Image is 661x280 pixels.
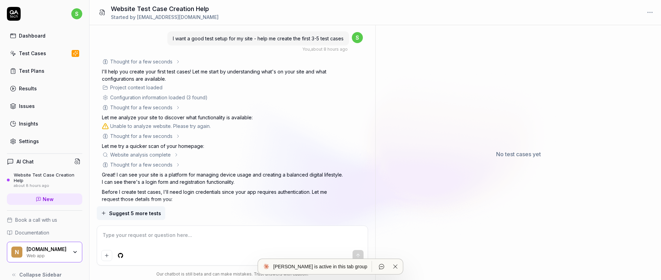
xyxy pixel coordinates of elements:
[7,134,82,148] a: Settings
[102,114,343,121] p: Let me analyze your site to discover what functionality is available:
[43,196,54,203] span: New
[102,171,343,186] p: Great! I can see your site is a platform for managing device usage and creating a balanced digita...
[111,4,219,13] h1: Website Test Case Creation Help
[15,216,57,223] span: Book a call with us
[302,46,348,52] div: , about 8 hours ago
[110,122,211,130] div: Unable to analyze website. Please try again.
[19,102,35,110] div: Issues
[137,14,219,20] span: [EMAIL_ADDRESS][DOMAIN_NAME]
[27,252,68,258] div: Web app
[302,47,310,52] span: You
[110,161,172,168] div: Thought for a few seconds
[110,104,172,111] div: Thought for a few seconds
[109,210,161,217] span: Suggest 5 more tests
[14,172,82,183] div: Website Test Case Creation Help
[102,68,343,82] p: I'll help you create your first test cases! Let me start by understanding what's on your site and...
[110,84,162,91] div: Project context loaded
[19,138,39,145] div: Settings
[7,99,82,113] a: Issues
[496,150,541,158] p: No test cases yet
[19,50,46,57] div: Test Cases
[19,67,44,74] div: Test Plans
[173,36,344,41] span: I want a good test setup for my site - help me create the first 3-5 test cases
[19,271,62,278] span: Collapse Sidebar
[7,216,82,223] a: Book a call with us
[101,250,112,261] button: Add attachment
[7,29,82,42] a: Dashboard
[102,188,343,203] p: Before I create test cases, I'll need login credentials since your app requires authentication. L...
[11,247,22,258] span: N
[19,85,37,92] div: Results
[97,271,368,277] div: Our chatbot is still beta and can make mistakes. Trust answers with caution.
[7,47,82,60] a: Test Cases
[7,172,82,188] a: Website Test Case Creation Helpabout 8 hours ago
[110,58,172,65] div: Thought for a few seconds
[7,242,82,262] button: N[DOMAIN_NAME]Web app
[111,13,219,21] div: Started by
[352,32,363,43] span: s
[110,151,171,158] div: Website analysis complete
[110,132,172,140] div: Thought for a few seconds
[97,206,165,220] button: Suggest 5 more tests
[7,117,82,130] a: Insights
[14,183,82,188] div: about 8 hours ago
[15,229,49,236] span: Documentation
[27,246,68,252] div: Nesto.my
[110,94,208,101] div: Configuration information loaded (3 found)
[71,7,82,21] button: s
[19,120,38,127] div: Insights
[7,193,82,205] a: New
[19,32,45,39] div: Dashboard
[17,158,34,165] h4: AI Chat
[71,8,82,19] span: s
[7,229,82,236] a: Documentation
[7,64,82,78] a: Test Plans
[102,142,343,150] p: Let me try a quicker scan of your homepage:
[7,82,82,95] a: Results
